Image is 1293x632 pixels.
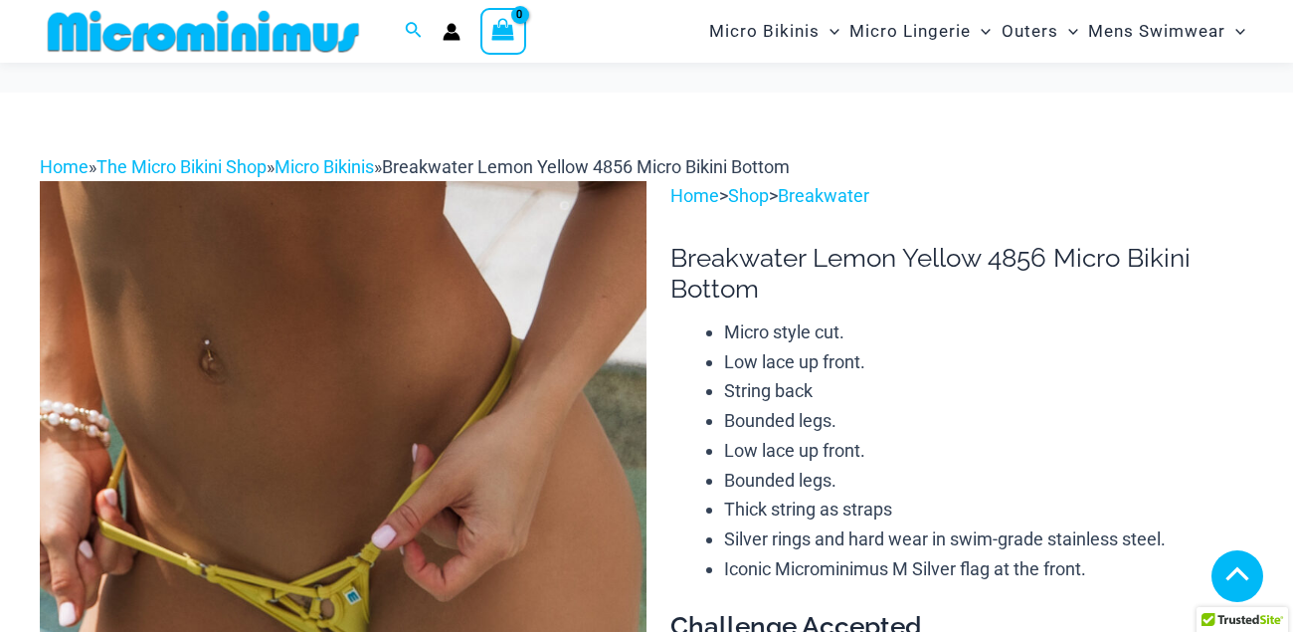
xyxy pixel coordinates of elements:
[275,156,374,177] a: Micro Bikinis
[40,156,89,177] a: Home
[820,6,839,57] span: Menu Toggle
[40,156,790,177] span: » » »
[1058,6,1078,57] span: Menu Toggle
[96,156,267,177] a: The Micro Bikini Shop
[724,347,1253,377] li: Low lace up front.
[724,554,1253,584] li: Iconic Microminimus M Silver flag at the front.
[1083,6,1250,57] a: Mens SwimwearMenu ToggleMenu Toggle
[724,495,1253,525] li: Thick string as straps
[670,243,1253,305] h1: Breakwater Lemon Yellow 4856 Micro Bikini Bottom
[480,8,526,54] a: View Shopping Cart, empty
[971,6,991,57] span: Menu Toggle
[443,23,461,41] a: Account icon link
[382,156,790,177] span: Breakwater Lemon Yellow 4856 Micro Bikini Bottom
[728,185,769,206] a: Shop
[40,9,367,54] img: MM SHOP LOGO FLAT
[724,406,1253,436] li: Bounded legs.
[724,376,1253,406] li: String back
[724,466,1253,496] li: Bounded legs.
[724,317,1253,347] li: Micro style cut.
[849,6,971,57] span: Micro Lingerie
[704,6,844,57] a: Micro BikinisMenu ToggleMenu Toggle
[1225,6,1245,57] span: Menu Toggle
[844,6,996,57] a: Micro LingerieMenu ToggleMenu Toggle
[405,19,423,44] a: Search icon link
[1002,6,1058,57] span: Outers
[724,525,1253,554] li: Silver rings and hard wear in swim-grade stainless steel.
[1088,6,1225,57] span: Mens Swimwear
[724,436,1253,466] li: Low lace up front.
[670,185,719,206] a: Home
[670,181,1253,211] p: > >
[709,6,820,57] span: Micro Bikinis
[701,3,1253,60] nav: Site Navigation
[997,6,1083,57] a: OutersMenu ToggleMenu Toggle
[778,185,869,206] a: Breakwater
